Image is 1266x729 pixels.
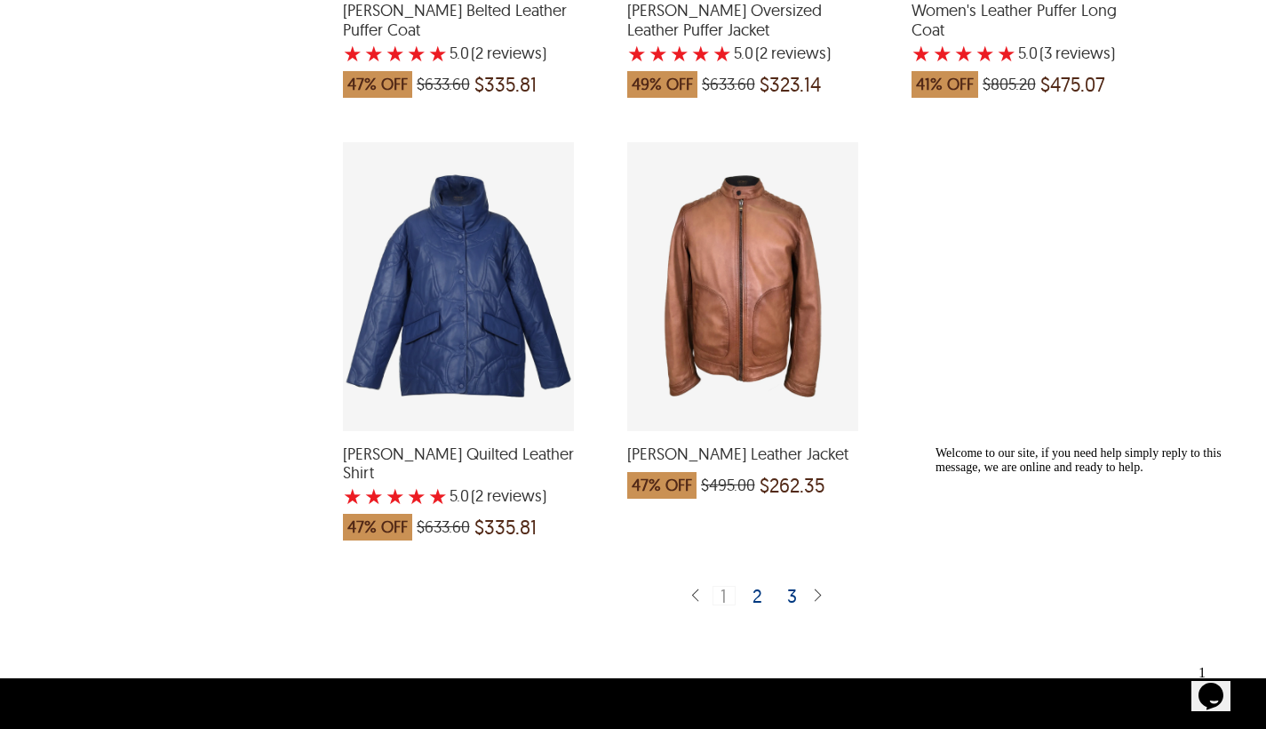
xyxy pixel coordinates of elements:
label: 3 rating [954,44,974,62]
span: $335.81 [474,518,537,536]
label: 5.0 [734,44,753,62]
span: reviews [483,487,542,505]
label: 5 rating [428,487,448,505]
label: 5 rating [997,44,1016,62]
span: $495.00 [701,477,755,494]
label: 4 rating [407,487,426,505]
label: 4 rating [407,44,426,62]
label: 3 rating [386,44,405,62]
iframe: chat widget [1191,658,1248,711]
label: 4 rating [975,44,995,62]
span: 47% OFF [627,472,697,499]
div: 1 [713,586,736,605]
span: $633.60 [417,518,470,536]
span: Women's Leather Puffer Long Coat [912,1,1143,39]
label: 1 rating [627,44,647,62]
span: Sophia Frost Belted Leather Puffer Coat [343,1,574,39]
label: 5 rating [428,44,448,62]
span: ) [1039,44,1115,62]
span: $633.60 [702,76,755,93]
iframe: chat widget [928,439,1248,649]
span: $335.81 [474,76,537,93]
label: 5.0 [450,487,469,505]
label: 2 rating [649,44,668,62]
span: $633.60 [417,76,470,93]
label: 5.0 [450,44,469,62]
label: 2 rating [933,44,952,62]
span: Sasha Oversized Leather Puffer Jacket [627,1,858,39]
label: 1 rating [912,44,931,62]
label: 1 rating [343,487,362,505]
label: 2 rating [364,44,384,62]
span: 49% OFF [627,71,697,98]
span: reviews [483,44,542,62]
span: Welcome to our site, if you need help simply reply to this message, we are online and ready to help. [7,7,293,35]
label: 1 rating [343,44,362,62]
label: 5.0 [1018,44,1038,62]
div: 3 [780,587,806,605]
span: (2 [471,44,483,62]
span: $475.07 [1040,76,1105,93]
span: reviews [1052,44,1111,62]
span: ) [471,487,546,505]
a: Avery Quilted Leather Shirt with a 5 Star Rating 2 Product Review which was at a price of $633.60... [343,420,574,549]
span: $323.14 [760,76,821,93]
div: Welcome to our site, if you need help simply reply to this message, we are online and ready to help. [7,7,327,36]
label: 5 rating [713,44,732,62]
span: 47% OFF [343,514,412,541]
span: Avery Quilted Leather Shirt [343,445,574,483]
span: (3 [1039,44,1052,62]
span: 47% OFF [343,71,412,98]
img: sprite-icon [688,588,702,605]
a: Noah Biker Leather Jacket which was at a price of $495.00, now after discount the price is [627,420,858,509]
label: 4 rating [691,44,711,62]
span: reviews [768,44,826,62]
label: 3 rating [670,44,689,62]
span: $262.35 [760,477,825,494]
span: ) [755,44,831,62]
span: ) [471,44,546,62]
span: 41% OFF [912,71,978,98]
img: sprite-icon [810,588,824,605]
span: (2 [755,44,768,62]
label: 3 rating [386,487,405,505]
div: 2 [745,587,771,605]
span: Noah Biker Leather Jacket [627,445,858,464]
span: $805.20 [983,76,1036,93]
span: (2 [471,487,483,505]
label: 2 rating [364,487,384,505]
